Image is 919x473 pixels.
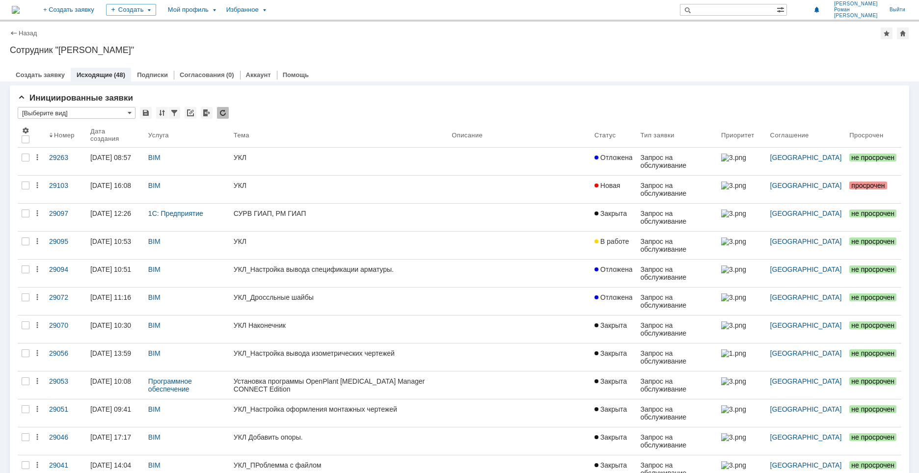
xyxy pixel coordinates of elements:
div: 29095 [49,237,82,245]
div: [DATE] 10:08 [90,377,131,385]
img: logo [12,6,20,14]
img: 3.png [721,461,746,469]
a: не просрочен [845,260,901,287]
a: 3.png [717,288,766,315]
a: Назад [19,29,37,37]
a: В работе [591,232,637,259]
span: [PERSON_NAME] [834,1,878,7]
a: 29094 [45,260,86,287]
a: 3.png [717,427,766,455]
img: 3.png [721,405,746,413]
a: УКЛ [230,148,448,175]
div: Номер [54,131,75,139]
a: Запрос на обслуживание [636,288,717,315]
div: [DATE] 09:41 [90,405,131,413]
div: [DATE] 10:53 [90,237,131,245]
a: [DATE] 11:16 [86,288,144,315]
div: Услуга [148,131,169,139]
a: Запрос на обслуживание [636,315,717,343]
a: 29072 [45,288,86,315]
a: не просрочен [845,399,901,427]
a: [GEOGRAPHIC_DATA] [770,154,842,161]
div: [DATE] 10:30 [90,321,131,329]
a: 1С: Предприятие [148,210,203,217]
a: 3.png [717,260,766,287]
a: Согласования [180,71,225,79]
div: Запрос на обслуживание [640,293,713,309]
span: Роман [834,7,878,13]
div: Запрос на обслуживание [640,182,713,197]
a: УКЛ Наконечник [230,315,448,343]
th: Дата создания [86,123,144,148]
div: 29056 [49,349,82,357]
a: BIM [148,321,161,329]
a: BIM [148,293,161,301]
a: BIM [148,237,161,245]
a: 3.png [717,399,766,427]
a: [DATE] 13:59 [86,343,144,371]
div: [DATE] 10:51 [90,265,131,273]
a: Запрос на обслуживание [636,371,717,399]
div: УКЛ [234,154,444,161]
a: 3.png [717,204,766,231]
span: Закрыта [595,210,627,217]
a: [DATE] 10:08 [86,371,144,399]
a: Закрыта [591,427,637,455]
a: [GEOGRAPHIC_DATA] [770,461,842,469]
a: 29053 [45,371,86,399]
span: Закрыта [595,321,627,329]
div: Действия [33,349,41,357]
a: [DATE] 12:26 [86,204,144,231]
div: Действия [33,321,41,329]
span: не просрочен [849,321,896,329]
a: УКЛ_Настройка оформления монтажных чертежей [230,399,448,427]
a: 29263 [45,148,86,175]
a: [GEOGRAPHIC_DATA] [770,405,842,413]
a: УКЛ [230,232,448,259]
a: BIM [148,265,161,273]
span: не просрочен [849,265,896,273]
div: [DATE] 16:08 [90,182,131,189]
a: 29051 [45,399,86,427]
th: Статус [591,123,637,148]
a: УКЛ [230,176,448,203]
div: Экспорт списка [201,107,213,119]
span: не просрочен [849,237,896,245]
div: Запрос на обслуживание [640,210,713,225]
a: Запрос на обслуживание [636,260,717,287]
span: Отложена [595,293,633,301]
div: Действия [33,210,41,217]
div: Сотрудник "[PERSON_NAME]" [10,45,909,55]
a: Подписки [137,71,168,79]
img: 3.png [721,237,746,245]
a: Отложена [591,260,637,287]
div: Обновлять список [217,107,229,119]
div: 29051 [49,405,82,413]
div: Соглашение [770,131,809,139]
span: не просрочен [849,210,896,217]
div: Запрос на обслуживание [640,405,713,421]
a: не просрочен [845,288,901,315]
a: Новая [591,176,637,203]
div: 29041 [49,461,82,469]
a: Запрос на обслуживание [636,204,717,231]
div: УКЛ_ПРоблемма с файлом [234,461,444,469]
div: Запрос на обслуживание [640,265,713,281]
a: [GEOGRAPHIC_DATA] [770,182,842,189]
div: Фильтрация... [168,107,180,119]
a: Запрос на обслуживание [636,232,717,259]
a: 3.png [717,148,766,175]
div: 29072 [49,293,82,301]
div: 29046 [49,433,82,441]
a: не просрочен [845,204,901,231]
img: 1.png [721,349,746,357]
img: 3.png [721,321,746,329]
a: BIM [148,154,161,161]
a: 29046 [45,427,86,455]
a: не просрочен [845,232,901,259]
a: Закрыта [591,315,637,343]
a: не просрочен [845,315,901,343]
a: не просрочен [845,148,901,175]
img: 3.png [721,265,746,273]
div: Установка программы OpenPlant [MEDICAL_DATA] Manager CONNECT Edition [234,377,444,393]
